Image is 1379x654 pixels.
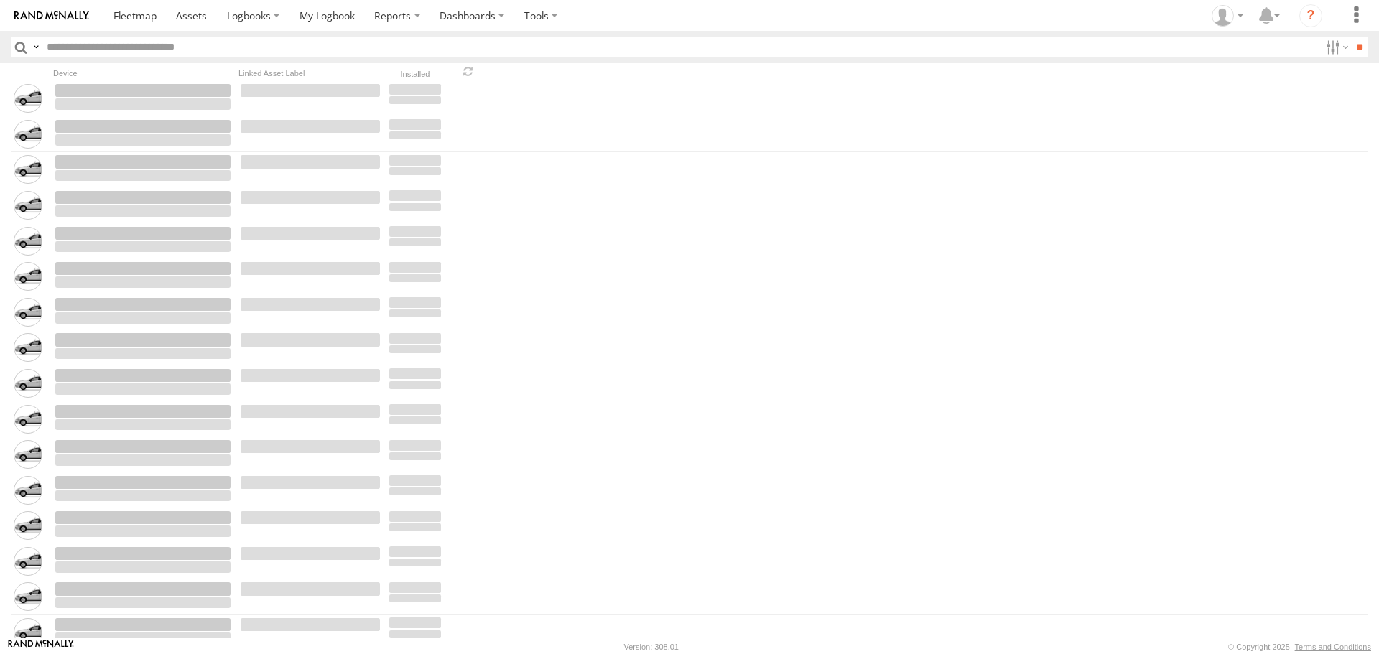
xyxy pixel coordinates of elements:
[1299,4,1322,27] i: ?
[624,643,679,651] div: Version: 308.01
[388,71,442,78] div: Installed
[1295,643,1371,651] a: Terms and Conditions
[30,37,42,57] label: Search Query
[1207,5,1248,27] div: Warren Goodfield
[14,11,89,21] img: rand-logo.svg
[460,65,477,78] span: Refresh
[238,68,382,78] div: Linked Asset Label
[1228,643,1371,651] div: © Copyright 2025 -
[53,68,233,78] div: Device
[8,640,74,654] a: Visit our Website
[1320,37,1351,57] label: Search Filter Options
